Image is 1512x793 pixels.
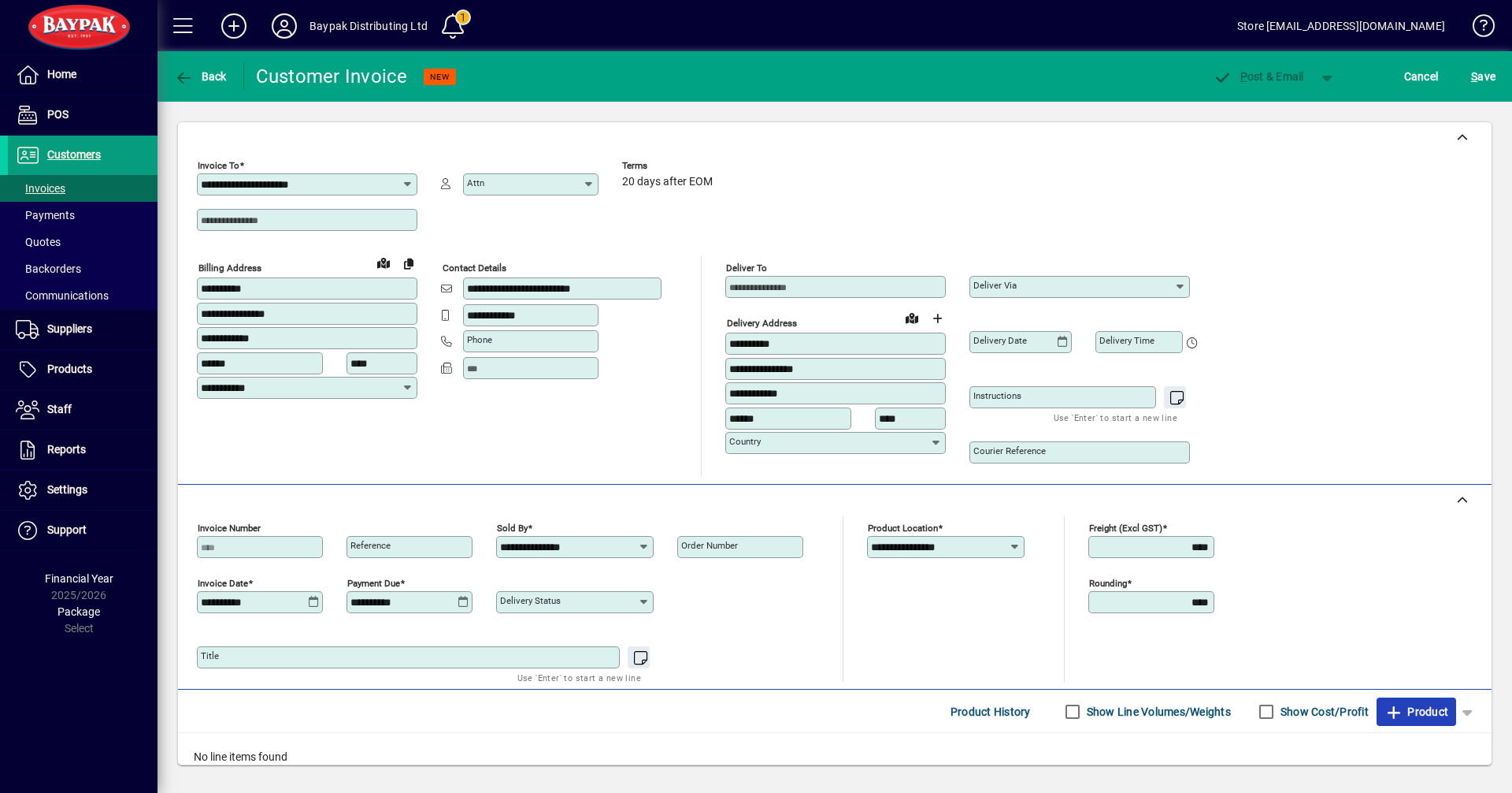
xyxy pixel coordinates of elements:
span: Financial Year [45,572,113,585]
mat-label: Delivery status [500,595,561,606]
span: Reports [47,443,86,456]
span: Customers [47,148,101,161]
button: Save [1467,62,1499,91]
label: Show Cost/Profit [1277,704,1369,720]
mat-label: Invoice date [198,578,248,589]
mat-label: Order number [681,540,738,551]
a: Support [8,511,157,550]
span: Cancel [1404,64,1439,89]
mat-label: Product location [868,523,938,534]
mat-label: Deliver via [973,280,1017,291]
a: Communications [8,282,157,309]
a: Backorders [8,255,157,282]
mat-label: Reference [350,540,391,551]
span: 20 days after EOM [622,176,713,188]
mat-label: Payment due [347,578,400,589]
span: Staff [47,403,72,415]
div: No line items found [178,733,1492,781]
div: Baypak Distributing Ltd [309,13,428,39]
div: Customer Invoice [256,64,408,89]
span: Settings [47,483,87,496]
mat-label: Freight (excl GST) [1089,523,1162,534]
label: Show Line Volumes/Weights [1084,704,1231,720]
span: Communications [16,289,109,302]
a: View on map [899,305,925,330]
mat-label: Invoice To [198,160,239,171]
span: P [1240,70,1247,83]
mat-label: Sold by [497,523,528,534]
a: Quotes [8,229,157,255]
button: Add [209,12,259,40]
a: View on map [371,250,396,275]
span: Back [174,70,227,83]
button: Copy to Delivery address [396,251,421,276]
button: Product [1377,698,1456,726]
span: Package [57,605,100,618]
span: ost & Email [1213,70,1304,83]
mat-label: Deliver To [726,262,767,274]
a: Reports [8,430,157,470]
mat-label: Invoice number [198,523,261,534]
button: Post & Email [1205,62,1312,91]
mat-label: Delivery date [973,335,1027,346]
mat-label: Phone [467,334,492,345]
button: Cancel [1400,62,1443,91]
mat-hint: Use 'Enter' to start a new line [1054,408,1177,426]
mat-label: Courier Reference [973,445,1046,456]
span: NEW [430,72,450,82]
mat-label: Rounding [1089,578,1127,589]
a: Invoices [8,175,157,202]
span: Product History [951,699,1031,724]
mat-hint: Use 'Enter' to start a new line [517,668,641,687]
a: POS [8,95,157,135]
button: Product History [944,698,1037,726]
a: Knowledge Base [1461,3,1492,54]
a: Products [8,350,157,389]
a: Home [8,55,157,95]
span: Support [47,523,87,536]
span: Suppliers [47,322,92,335]
span: Terms [622,161,717,171]
span: POS [47,108,69,121]
span: Home [47,68,76,80]
button: Choose address [925,306,950,331]
a: Payments [8,202,157,229]
mat-label: Instructions [973,390,1021,401]
span: ave [1471,64,1495,89]
mat-label: Country [729,436,761,447]
mat-label: Delivery time [1099,335,1154,346]
span: Product [1384,699,1448,724]
a: Suppliers [8,310,157,349]
button: Profile [259,12,309,40]
span: Payments [16,209,75,222]
span: Invoices [16,182,65,195]
span: Backorders [16,262,81,275]
span: S [1471,70,1477,83]
span: Products [47,363,92,375]
mat-label: Title [201,650,219,661]
mat-label: Attn [467,177,484,188]
div: Store [EMAIL_ADDRESS][DOMAIN_NAME] [1237,13,1445,39]
button: Back [170,62,231,91]
app-page-header-button: Back [157,62,244,91]
a: Staff [8,390,157,430]
span: Quotes [16,236,61,248]
a: Settings [8,471,157,510]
